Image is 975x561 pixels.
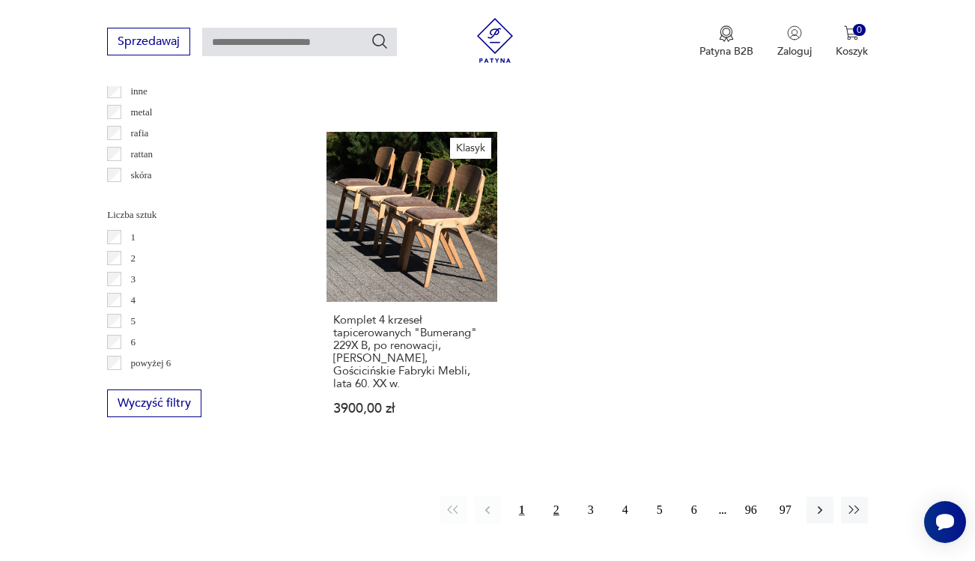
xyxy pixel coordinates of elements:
[107,37,190,48] a: Sprzedawaj
[719,25,734,42] img: Ikona medalu
[473,18,517,63] img: Patyna - sklep z meblami i dekoracjami vintage
[853,24,866,37] div: 0
[107,389,201,417] button: Wyczyść filtry
[772,497,799,524] button: 97
[107,28,190,55] button: Sprzedawaj
[836,44,868,58] p: Koszyk
[787,25,802,40] img: Ikonka użytkownika
[681,497,708,524] button: 6
[130,229,136,246] p: 1
[646,497,673,524] button: 5
[777,44,812,58] p: Zaloguj
[543,497,570,524] button: 2
[130,355,171,372] p: powyżej 6
[130,83,147,100] p: inne
[836,25,868,58] button: 0Koszyk
[333,314,490,390] h3: Komplet 4 krzeseł tapicerowanych "Bumerang" 229X B, po renowacji, [PERSON_NAME], Gościcińskie Fab...
[130,104,152,121] p: metal
[130,188,159,204] p: tkanina
[326,132,497,445] a: KlasykKomplet 4 krzeseł tapicerowanych "Bumerang" 229X B, po renowacji, R.Kulm, Gościcińskie Fabr...
[130,313,136,330] p: 5
[699,44,753,58] p: Patyna B2B
[130,167,151,184] p: skóra
[130,146,153,163] p: rattan
[777,25,812,58] button: Zaloguj
[508,497,535,524] button: 1
[844,25,859,40] img: Ikona koszyka
[738,497,765,524] button: 96
[130,292,136,309] p: 4
[699,25,753,58] button: Patyna B2B
[577,497,604,524] button: 3
[130,334,136,351] p: 6
[130,250,136,267] p: 2
[371,32,389,50] button: Szukaj
[612,497,639,524] button: 4
[130,125,148,142] p: rafia
[333,402,490,415] p: 3900,00 zł
[130,271,136,288] p: 3
[699,25,753,58] a: Ikona medaluPatyna B2B
[107,207,291,223] p: Liczba sztuk
[924,501,966,543] iframe: Smartsupp widget button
